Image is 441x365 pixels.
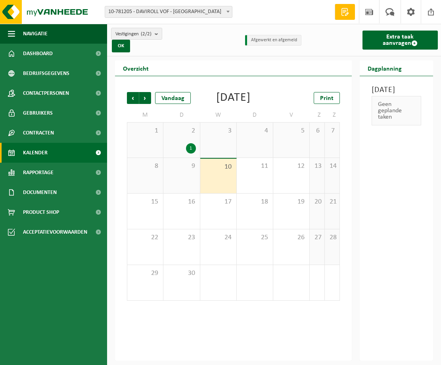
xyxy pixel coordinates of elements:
[131,269,159,278] span: 29
[320,95,334,102] span: Print
[131,233,159,242] span: 22
[127,108,163,122] td: M
[112,40,130,52] button: OK
[314,127,320,135] span: 6
[23,202,59,222] span: Product Shop
[237,108,273,122] td: D
[273,108,310,122] td: V
[216,92,251,104] div: [DATE]
[167,233,196,242] span: 23
[241,162,269,171] span: 11
[241,127,269,135] span: 4
[131,198,159,206] span: 15
[329,127,336,135] span: 7
[277,162,305,171] span: 12
[167,198,196,206] span: 16
[314,233,320,242] span: 27
[314,198,320,206] span: 20
[23,24,48,44] span: Navigatie
[23,123,54,143] span: Contracten
[111,28,162,40] button: Vestigingen(2/2)
[360,60,410,76] h2: Dagplanning
[204,233,232,242] span: 24
[141,31,151,36] count: (2/2)
[277,233,305,242] span: 26
[105,6,232,18] span: 10-781205 - DAVIROLL VOF - DILBEEK
[131,162,159,171] span: 8
[277,127,305,135] span: 5
[115,28,151,40] span: Vestigingen
[372,84,422,96] h3: [DATE]
[23,103,53,123] span: Gebruikers
[310,108,325,122] td: Z
[245,35,301,46] li: Afgewerkt en afgemeld
[200,108,237,122] td: W
[163,108,200,122] td: D
[23,163,54,182] span: Rapportage
[167,162,196,171] span: 9
[329,198,336,206] span: 21
[23,143,48,163] span: Kalender
[127,92,139,104] span: Vorige
[23,63,69,83] span: Bedrijfsgegevens
[23,222,87,242] span: Acceptatievoorwaarden
[277,198,305,206] span: 19
[204,127,232,135] span: 3
[115,60,157,76] h2: Overzicht
[105,6,232,17] span: 10-781205 - DAVIROLL VOF - DILBEEK
[204,163,232,171] span: 10
[314,92,340,104] a: Print
[372,96,422,125] div: Geen geplande taken
[167,127,196,135] span: 2
[155,92,191,104] div: Vandaag
[23,83,69,103] span: Contactpersonen
[131,127,159,135] span: 1
[241,233,269,242] span: 25
[167,269,196,278] span: 30
[329,162,336,171] span: 14
[314,162,320,171] span: 13
[362,31,438,50] a: Extra taak aanvragen
[186,143,196,154] div: 1
[23,44,53,63] span: Dashboard
[325,108,340,122] td: Z
[23,182,57,202] span: Documenten
[204,198,232,206] span: 17
[329,233,336,242] span: 28
[241,198,269,206] span: 18
[139,92,151,104] span: Volgende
